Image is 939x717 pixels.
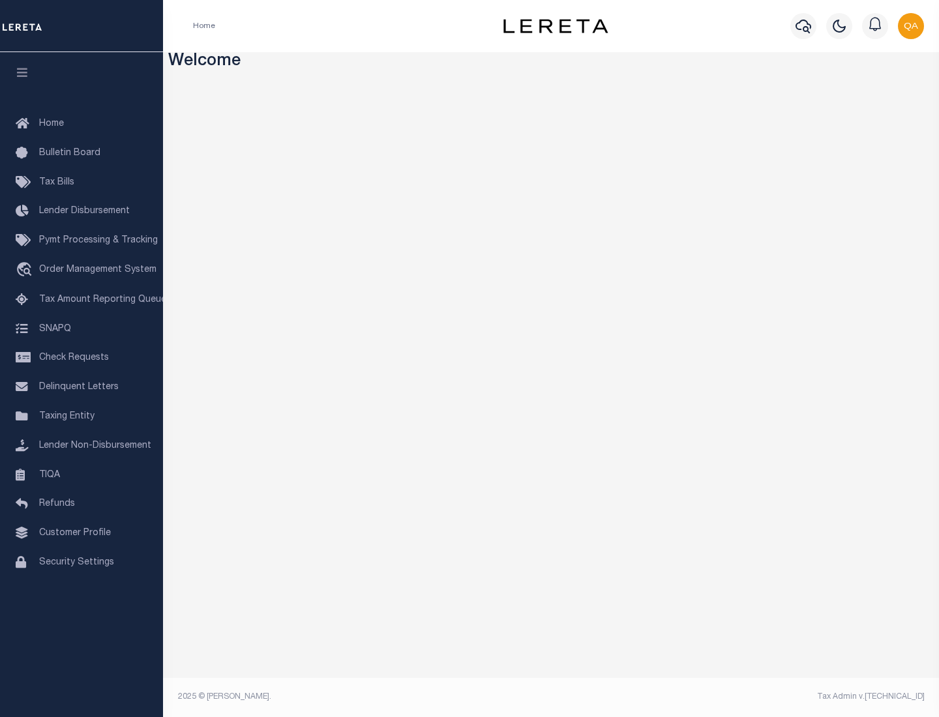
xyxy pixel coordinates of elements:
span: Tax Amount Reporting Queue [39,295,166,304]
span: Pymt Processing & Tracking [39,236,158,245]
span: TIQA [39,470,60,479]
span: SNAPQ [39,324,71,333]
span: Lender Non-Disbursement [39,441,151,450]
span: Taxing Entity [39,412,95,421]
div: 2025 © [PERSON_NAME]. [168,691,552,703]
img: svg+xml;base64,PHN2ZyB4bWxucz0iaHR0cDovL3d3dy53My5vcmcvMjAwMC9zdmciIHBvaW50ZXItZXZlbnRzPSJub25lIi... [898,13,924,39]
span: Order Management System [39,265,156,274]
h3: Welcome [168,52,934,72]
span: Lender Disbursement [39,207,130,216]
span: Check Requests [39,353,109,362]
span: Customer Profile [39,529,111,538]
span: Bulletin Board [39,149,100,158]
span: Refunds [39,499,75,508]
i: travel_explore [16,262,37,279]
span: Home [39,119,64,128]
li: Home [193,20,215,32]
img: logo-dark.svg [503,19,608,33]
span: Security Settings [39,558,114,567]
span: Tax Bills [39,178,74,187]
div: Tax Admin v.[TECHNICAL_ID] [561,691,925,703]
span: Delinquent Letters [39,383,119,392]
